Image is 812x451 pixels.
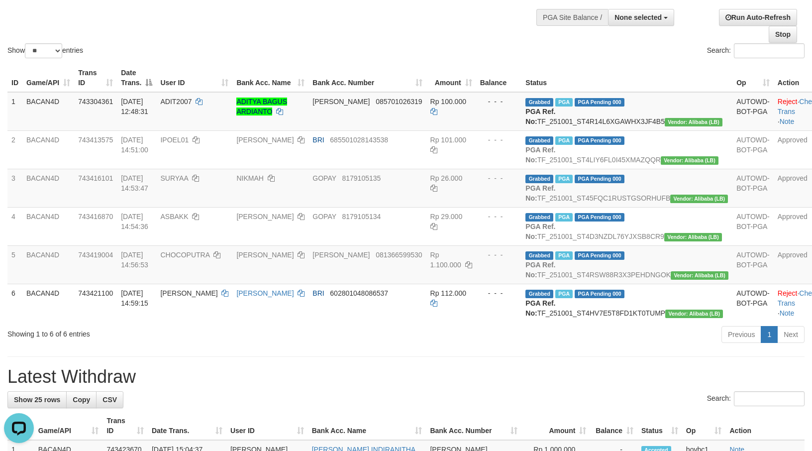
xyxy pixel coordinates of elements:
span: PGA Pending [575,251,624,260]
th: Status [521,64,732,92]
a: NIKMAH [236,174,263,182]
div: - - - [480,97,518,107]
td: BACAN4D [22,130,74,169]
th: ID [7,64,22,92]
a: [PERSON_NAME] [236,213,294,221]
span: Grabbed [525,136,553,145]
span: Grabbed [525,290,553,298]
th: Bank Acc. Number: activate to sort column ascending [426,412,521,440]
span: Rp 1.100.000 [430,251,461,269]
span: Rp 26.000 [430,174,463,182]
td: BACAN4D [22,169,74,207]
a: Reject [778,98,798,106]
span: None selected [614,13,662,21]
span: ASBAKK [160,213,188,221]
a: Next [777,326,805,343]
span: Marked by bovbc1 [555,290,573,298]
a: Copy [66,391,97,408]
span: 743413575 [78,136,113,144]
span: Copy 081366599530 to clipboard [376,251,422,259]
th: Balance: activate to sort column ascending [590,412,637,440]
span: IPOEL01 [160,136,189,144]
div: - - - [480,173,518,183]
th: Bank Acc. Number: activate to sort column ascending [308,64,426,92]
a: Previous [721,326,761,343]
span: [DATE] 14:56:53 [121,251,148,269]
span: Copy 602801048086537 to clipboard [330,289,388,297]
label: Search: [707,43,805,58]
td: AUTOWD-BOT-PGA [732,207,774,245]
a: Run Auto-Refresh [719,9,797,26]
select: Showentries [25,43,62,58]
h1: Latest Withdraw [7,367,805,387]
span: Marked by bovbc1 [555,251,573,260]
span: 743419004 [78,251,113,259]
span: Copy [73,396,90,404]
th: Amount: activate to sort column ascending [426,64,476,92]
span: Show 25 rows [14,396,60,404]
td: 6 [7,284,22,322]
th: Game/API: activate to sort column ascending [34,412,103,440]
a: [PERSON_NAME] [236,251,294,259]
div: - - - [480,212,518,222]
a: 1 [761,326,778,343]
span: 743304361 [78,98,113,106]
span: Vendor URL: https://dashboard.q2checkout.com/secure [661,156,718,165]
td: 1 [7,92,22,131]
span: Vendor URL: https://dashboard.q2checkout.com/secure [664,233,722,241]
span: CHOCOPUTRA [160,251,209,259]
th: Status: activate to sort column ascending [637,412,682,440]
a: [PERSON_NAME] [236,136,294,144]
button: None selected [608,9,674,26]
span: [PERSON_NAME] [312,251,370,259]
b: PGA Ref. No: [525,184,555,202]
a: CSV [96,391,123,408]
span: PGA Pending [575,290,624,298]
span: CSV [102,396,117,404]
span: Vendor URL: https://dashboard.q2checkout.com/secure [670,195,728,203]
td: AUTOWD-BOT-PGA [732,284,774,322]
th: User ID: activate to sort column ascending [156,64,232,92]
span: 743416870 [78,213,113,221]
b: PGA Ref. No: [525,108,555,125]
span: Rp 112.000 [430,289,466,297]
span: [PERSON_NAME] [160,289,217,297]
span: Vendor URL: https://dashboard.q2checkout.com/secure [671,271,728,280]
span: PGA Pending [575,213,624,222]
td: AUTOWD-BOT-PGA [732,169,774,207]
span: [DATE] 14:59:15 [121,289,148,307]
td: BACAN4D [22,92,74,131]
span: BRI [312,136,324,144]
a: ADITYA BAGUS ARDIANTO [236,98,287,115]
span: PGA Pending [575,175,624,183]
th: Trans ID: activate to sort column ascending [74,64,117,92]
th: Bank Acc. Name: activate to sort column ascending [308,412,426,440]
td: AUTOWD-BOT-PGA [732,245,774,284]
span: Copy 085701026319 to clipboard [376,98,422,106]
span: 743421100 [78,289,113,297]
td: BACAN4D [22,245,74,284]
td: 2 [7,130,22,169]
a: [PERSON_NAME] [236,289,294,297]
td: TF_251001_ST4D3NZDL76YJXSB8CR9 [521,207,732,245]
b: PGA Ref. No: [525,146,555,164]
th: Game/API: activate to sort column ascending [22,64,74,92]
span: SURYAA [160,174,188,182]
div: Showing 1 to 6 of 6 entries [7,325,331,339]
span: 743416101 [78,174,113,182]
span: Grabbed [525,213,553,222]
th: Bank Acc. Name: activate to sort column ascending [232,64,308,92]
th: Trans ID: activate to sort column ascending [102,412,147,440]
span: Copy 8179105134 to clipboard [342,213,381,221]
span: [DATE] 14:54:36 [121,213,148,230]
input: Search: [734,43,805,58]
a: Reject [778,289,798,297]
td: 5 [7,245,22,284]
td: TF_251001_ST4HV7E5T8FD1KT0TUMP [521,284,732,322]
span: Vendor URL: https://dashboard.q2checkout.com/secure [665,310,723,318]
div: PGA Site Balance / [536,9,608,26]
span: [DATE] 12:48:31 [121,98,148,115]
b: PGA Ref. No: [525,223,555,240]
td: BACAN4D [22,207,74,245]
th: Amount: activate to sort column ascending [521,412,590,440]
